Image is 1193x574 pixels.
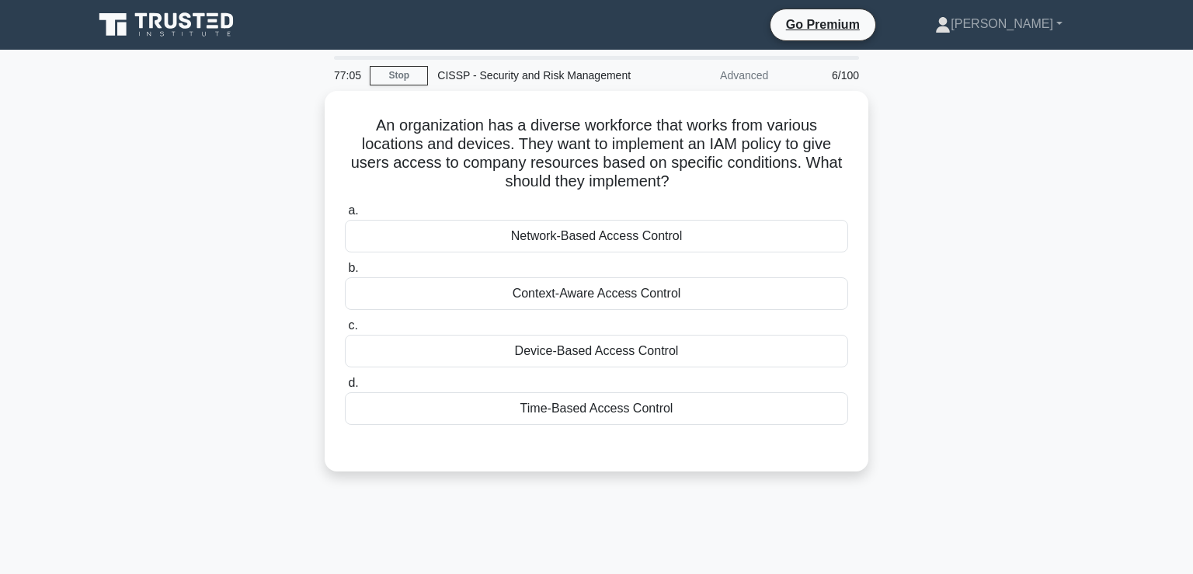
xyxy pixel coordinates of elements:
[370,66,428,85] a: Stop
[348,204,358,217] span: a.
[348,376,358,389] span: d.
[777,15,869,34] a: Go Premium
[343,116,850,192] h5: An organization has a diverse workforce that works from various locations and devices. They want ...
[777,60,868,91] div: 6/100
[428,60,642,91] div: CISSP - Security and Risk Management
[348,318,357,332] span: c.
[348,261,358,274] span: b.
[325,60,370,91] div: 77:05
[345,277,848,310] div: Context-Aware Access Control
[345,220,848,252] div: Network-Based Access Control
[345,392,848,425] div: Time-Based Access Control
[642,60,777,91] div: Advanced
[345,335,848,367] div: Device-Based Access Control
[898,9,1100,40] a: [PERSON_NAME]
